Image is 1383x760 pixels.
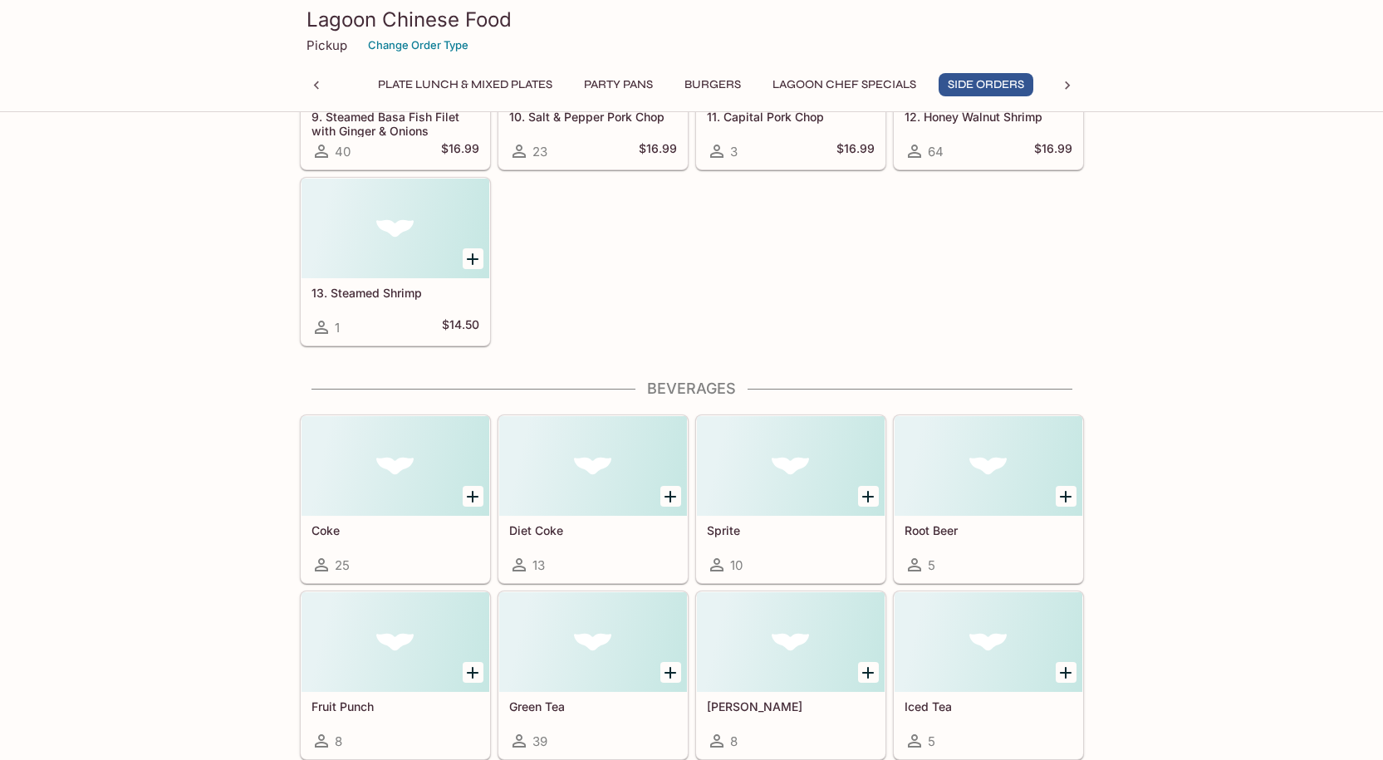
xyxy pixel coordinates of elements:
a: Iced Tea5 [894,591,1083,759]
h5: Iced Tea [905,699,1072,713]
h5: Diet Coke [509,523,677,537]
h5: Coke [311,523,479,537]
span: 25 [335,557,350,573]
span: 10 [730,557,743,573]
div: Root Beer [895,416,1082,516]
div: Sprite [697,416,885,516]
a: 13. Steamed Shrimp1$14.50 [301,178,490,346]
button: Add Fruit Punch [463,662,483,683]
div: Coke [302,416,489,516]
a: Diet Coke13 [498,415,688,583]
button: Beverages [1047,73,1134,96]
span: 39 [532,733,547,749]
button: Add Root Beer [1056,486,1076,507]
span: 5 [928,557,935,573]
button: Side Orders [939,73,1033,96]
span: 23 [532,144,547,159]
h5: 10. Salt & Pepper Pork Chop [509,110,677,124]
div: Fruit Punch [302,592,489,692]
button: Add Iced Tea [1056,662,1076,683]
a: Green Tea39 [498,591,688,759]
h5: $16.99 [1034,141,1072,161]
a: Coke25 [301,415,490,583]
div: Green Tea [499,592,687,692]
a: Fruit Punch8 [301,591,490,759]
h5: [PERSON_NAME] [707,699,875,713]
span: 8 [730,733,738,749]
h5: $16.99 [639,141,677,161]
a: Sprite10 [696,415,885,583]
button: Plate Lunch & Mixed Plates [369,73,562,96]
button: Change Order Type [360,32,476,58]
span: 8 [335,733,342,749]
span: 13 [532,557,545,573]
a: Root Beer5 [894,415,1083,583]
h5: $16.99 [441,141,479,161]
button: Add Sprite [858,486,879,507]
h3: Lagoon Chinese Food [307,7,1077,32]
span: 1 [335,320,340,336]
h5: 12. Honey Walnut Shrimp [905,110,1072,124]
span: 3 [730,144,738,159]
span: 5 [928,733,935,749]
h5: 9. Steamed Basa Fish Filet with Ginger & Onions [311,110,479,137]
h5: Fruit Punch [311,699,479,713]
button: Party Pans [575,73,662,96]
div: Diet Coke [499,416,687,516]
h5: $16.99 [836,141,875,161]
h5: Root Beer [905,523,1072,537]
span: 64 [928,144,944,159]
div: Dr. Pepper [697,592,885,692]
p: Pickup [307,37,347,53]
button: Add Diet Coke [660,486,681,507]
h5: 11. Capital Pork Chop [707,110,875,124]
h5: Green Tea [509,699,677,713]
div: Iced Tea [895,592,1082,692]
h5: $14.50 [442,317,479,337]
span: 40 [335,144,351,159]
div: 13. Steamed Shrimp [302,179,489,278]
h5: Sprite [707,523,875,537]
h5: 13. Steamed Shrimp [311,286,479,300]
button: Add Green Tea [660,662,681,683]
h4: Beverages [300,380,1084,398]
button: Add Dr. Pepper [858,662,879,683]
button: Add Coke [463,486,483,507]
button: Burgers [675,73,750,96]
button: Lagoon Chef Specials [763,73,925,96]
a: [PERSON_NAME]8 [696,591,885,759]
button: Add 13. Steamed Shrimp [463,248,483,269]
